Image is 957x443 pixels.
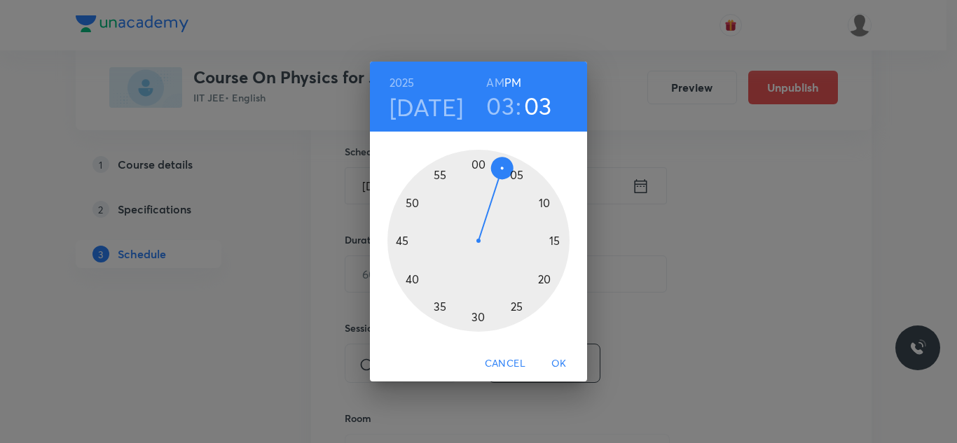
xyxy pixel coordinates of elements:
button: 03 [486,91,514,120]
button: 2025 [390,73,415,92]
span: Cancel [485,355,525,372]
span: OK [542,355,576,372]
button: AM [486,73,504,92]
button: [DATE] [390,92,464,122]
button: PM [504,73,521,92]
button: OK [537,351,581,377]
button: 03 [524,91,552,120]
h3: : [516,91,521,120]
button: Cancel [479,351,531,377]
